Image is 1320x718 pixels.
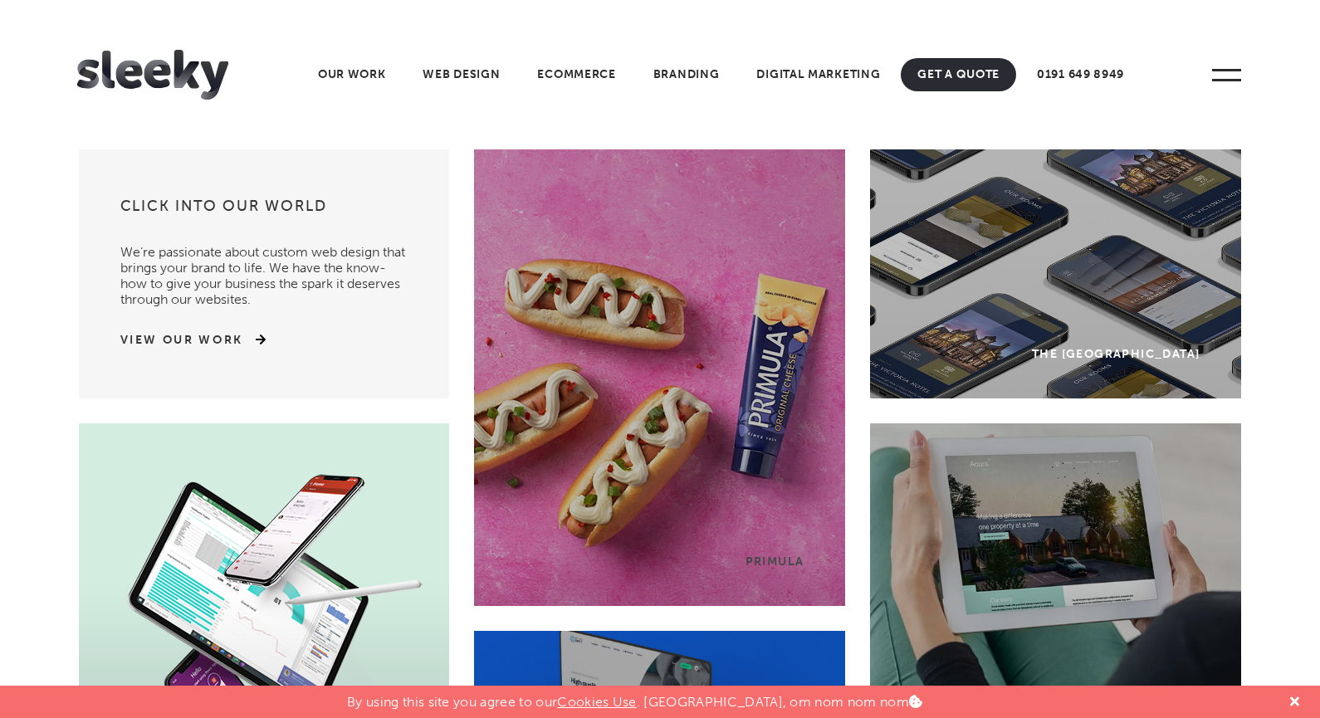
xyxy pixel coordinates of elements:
a: Web Design [406,58,516,91]
div: The [GEOGRAPHIC_DATA] [1032,347,1200,361]
p: We’re passionate about custom web design that brings your brand to life. We have the know-how to ... [120,227,408,307]
a: Digital Marketing [740,58,897,91]
a: Our Work [301,58,403,91]
a: View Our Work [120,332,244,349]
img: arrow [243,334,266,345]
a: Get A Quote [901,58,1016,91]
a: Cookies Use [557,694,637,710]
img: Sleeky Web Design Newcastle [77,50,228,100]
p: By using this site you agree to our . [GEOGRAPHIC_DATA], om nom nom nom [347,686,922,710]
h3: Click into our world [120,196,408,227]
a: Ecommerce [521,58,632,91]
div: Primula [746,554,804,569]
a: 0191 649 8949 [1020,58,1141,91]
a: Primula [474,149,845,606]
a: The [GEOGRAPHIC_DATA] [870,149,1241,398]
a: Branding [637,58,736,91]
